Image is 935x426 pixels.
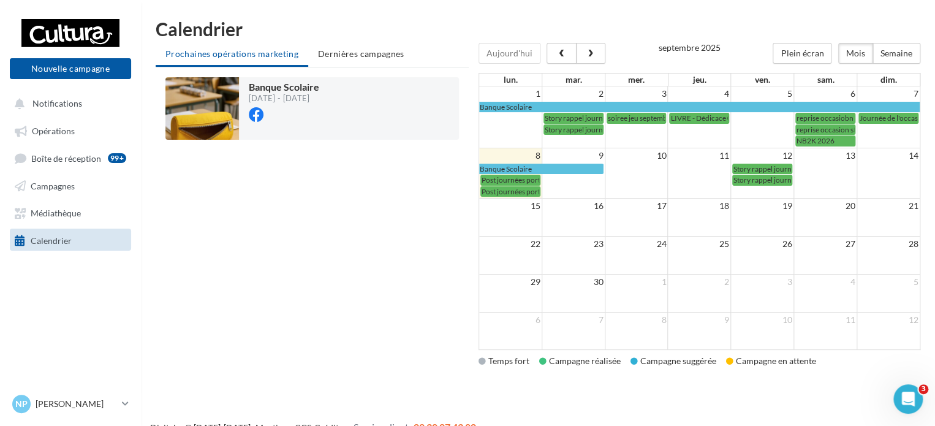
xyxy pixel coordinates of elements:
[838,43,873,64] button: Mois
[607,113,667,123] a: soiree jeu septembre 2025
[795,124,855,135] a: reprise occasion storhy
[480,102,532,112] span: Banque Scolaire
[7,201,134,223] a: Médiathèque
[732,175,792,185] a: Story rappel journées portes ouvertes du 13 et 20/09
[542,313,605,328] td: 7
[857,199,920,214] td: 21
[482,187,624,196] span: Post journées portes ouvertes du 13 et 20/09
[797,113,854,123] span: reprise occasiobn
[15,398,28,410] span: NP
[668,275,731,290] td: 2
[630,355,716,367] div: Campagne suggérée
[31,153,101,163] span: Boîte de réception
[858,113,918,123] a: Journée de l'occasion 2025
[605,275,668,290] td: 1
[793,86,857,101] td: 6
[731,86,794,101] td: 5
[793,237,857,252] td: 27
[249,81,319,93] span: Banque Scolaire
[479,86,542,101] td: 1
[31,208,81,218] span: Médiathèque
[542,74,605,86] th: mar.
[795,135,855,146] a: NB2K 2026
[605,237,668,252] td: 24
[32,98,82,108] span: Notifications
[545,113,758,123] span: Story rappel journées portes ouvertes Académie - cours demusique
[10,58,131,79] button: Nouvelle campagne
[670,113,746,123] span: LIVRE - Dédicace 06/09
[479,43,540,64] button: Aujourd'hui
[249,94,319,102] div: [DATE] - [DATE]
[857,313,920,328] td: 12
[542,86,605,101] td: 2
[668,148,731,163] td: 11
[7,174,134,196] a: Campagnes
[7,92,129,114] button: Notifications
[545,125,758,134] span: Story rappel journées portes ouvertes Académie - cours demusique
[165,48,298,59] span: Prochaines opérations marketing
[732,164,792,174] a: Story rappel journées portes ouvertes du 13 et 20/09
[10,392,131,416] a: NP [PERSON_NAME]
[31,235,72,245] span: Calendrier
[479,199,542,214] td: 15
[726,355,816,367] div: Campagne en attente
[793,275,857,290] td: 4
[31,180,75,191] span: Campagnes
[893,384,923,414] iframe: Intercom live chat
[873,43,920,64] button: Semaine
[480,175,540,185] a: Post journées portes ouvertes du 13 et 20/09
[731,313,794,328] td: 10
[857,148,920,163] td: 14
[539,355,621,367] div: Campagne réalisée
[605,313,668,328] td: 8
[857,74,920,86] th: dim.
[731,148,794,163] td: 12
[669,113,729,123] a: LIVRE - Dédicace 06/09
[479,164,604,174] a: Banque Scolaire
[318,48,404,59] span: Dernières campagnes
[156,20,920,38] h1: Calendrier
[857,275,920,290] td: 5
[479,275,542,290] td: 29
[668,74,731,86] th: jeu.
[482,175,624,184] span: Post journées portes ouvertes du 13 et 20/09
[731,74,794,86] th: ven.
[733,164,901,173] span: Story rappel journées portes ouvertes du 13 et 20/09
[605,86,668,101] td: 3
[32,126,75,136] span: Opérations
[479,313,542,328] td: 6
[797,125,871,134] span: reprise occasion storhy
[543,124,604,135] a: Story rappel journées portes ouvertes Académie - cours demusique
[857,237,920,252] td: 28
[480,186,540,197] a: Post journées portes ouvertes du 13 et 20/09
[731,199,794,214] td: 19
[731,275,794,290] td: 3
[7,146,134,169] a: Boîte de réception99+
[542,237,605,252] td: 23
[668,199,731,214] td: 18
[479,355,529,367] div: Temps fort
[857,86,920,101] td: 7
[608,113,692,123] span: soiree jeu septembre 2025
[479,237,542,252] td: 22
[7,229,134,251] a: Calendrier
[542,148,605,163] td: 9
[793,148,857,163] td: 13
[658,43,720,52] h2: septembre 2025
[668,313,731,328] td: 9
[797,136,835,145] span: NB2K 2026
[480,164,532,173] span: Banque Scolaire
[668,237,731,252] td: 25
[668,86,731,101] td: 4
[479,74,542,86] th: lun.
[36,398,117,410] p: [PERSON_NAME]
[733,175,901,184] span: Story rappel journées portes ouvertes du 13 et 20/09
[605,74,668,86] th: mer.
[542,275,605,290] td: 30
[7,119,134,141] a: Opérations
[773,43,831,64] button: Plein écran
[543,113,604,123] a: Story rappel journées portes ouvertes Académie - cours demusique
[479,102,920,112] a: Banque Scolaire
[793,199,857,214] td: 20
[542,199,605,214] td: 16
